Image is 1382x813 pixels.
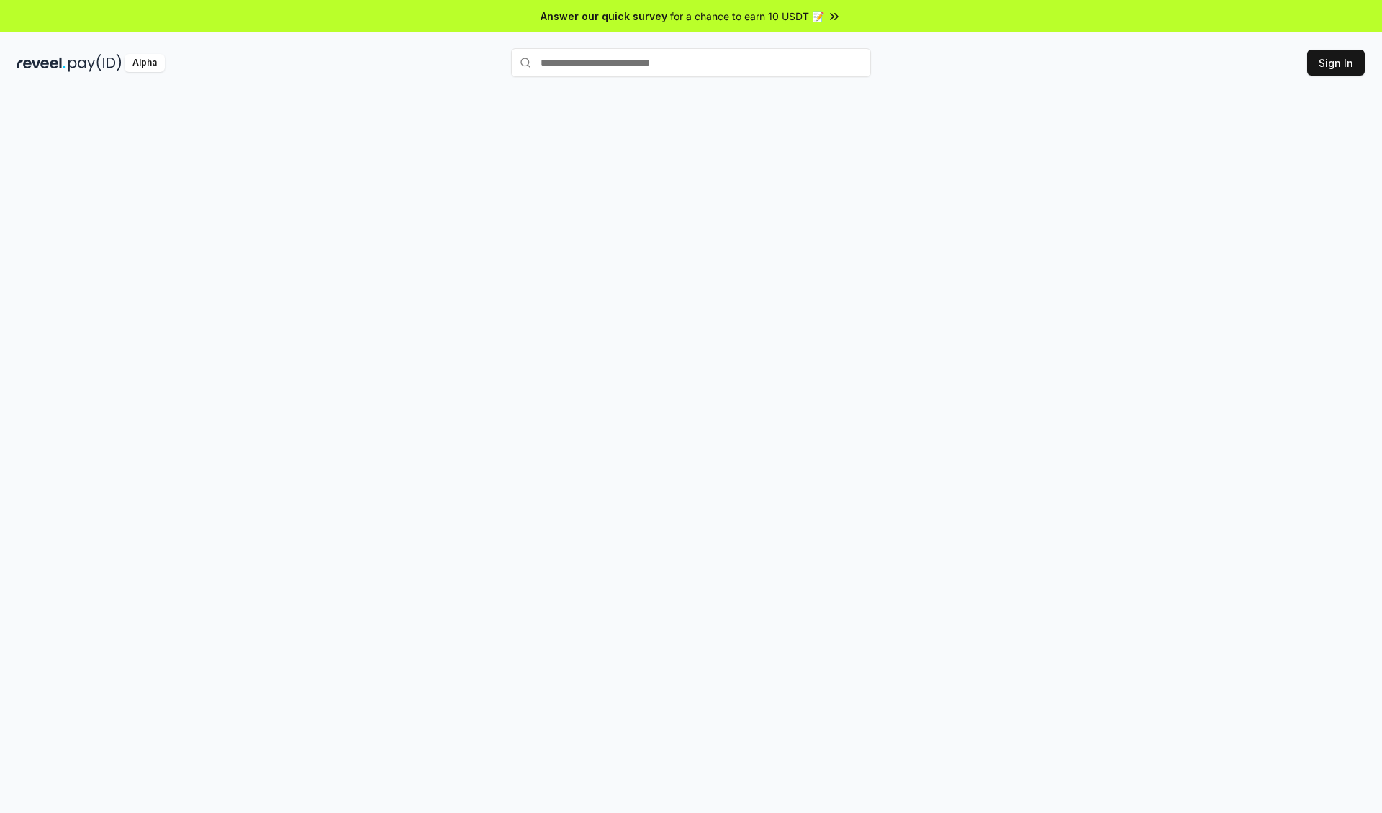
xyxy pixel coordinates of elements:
button: Sign In [1307,50,1365,76]
div: Alpha [125,54,165,72]
span: Answer our quick survey [541,9,667,24]
img: reveel_dark [17,54,66,72]
span: for a chance to earn 10 USDT 📝 [670,9,824,24]
img: pay_id [68,54,122,72]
